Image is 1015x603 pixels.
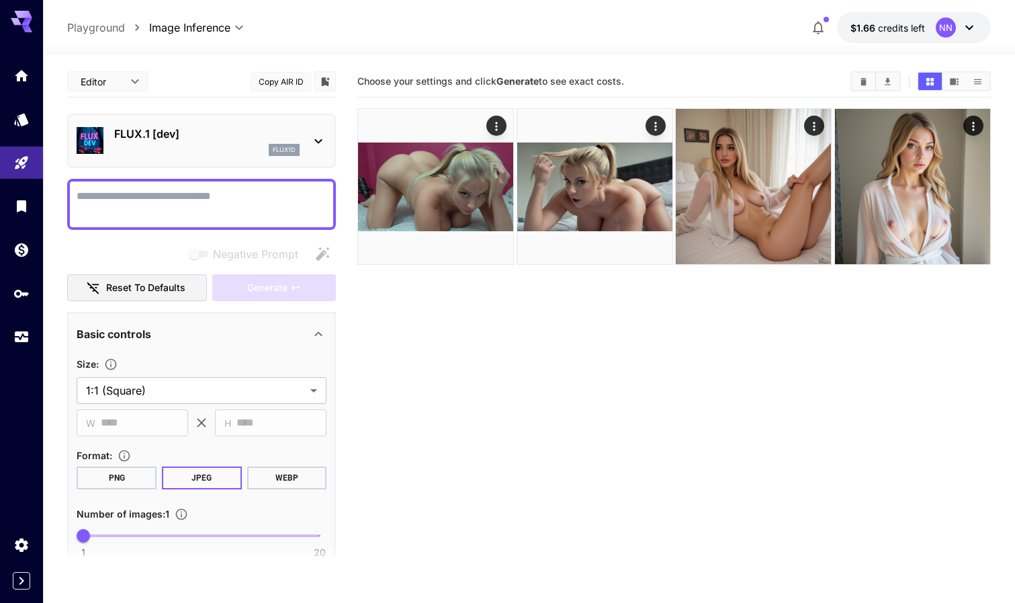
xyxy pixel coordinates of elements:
[852,73,875,90] button: Clear Images
[149,19,230,36] span: Image Inference
[13,198,30,214] div: Library
[850,71,901,91] div: Clear ImagesDownload All
[67,274,207,302] button: Reset to defaults
[77,318,326,350] div: Basic controls
[77,120,326,161] div: FLUX.1 [dev]flux1d
[13,155,30,171] div: Playground
[99,358,123,371] button: Adjust the dimensions of the generated image by specifying its width and height in pixels, or sel...
[77,467,157,489] button: PNG
[966,73,989,90] button: Show images in list view
[112,449,136,463] button: Choose the file format for the output image.
[162,467,242,489] button: JPEG
[13,285,30,302] div: API Keys
[169,508,193,521] button: Specify how many images to generate in a single request. Each image generation will be charged se...
[13,572,30,590] button: Expand sidebar
[646,116,666,136] div: Actions
[67,19,125,36] a: Playground
[67,19,149,36] nav: breadcrumb
[81,75,122,89] span: Editor
[114,126,300,142] p: FLUX.1 [dev]
[917,71,991,91] div: Show images in grid viewShow images in video viewShow images in list view
[213,246,298,262] span: Negative Prompt
[77,508,169,520] span: Number of images : 1
[876,73,899,90] button: Download All
[224,415,231,431] span: H
[517,109,672,264] img: 2Q==
[86,415,95,431] span: W
[13,111,30,128] div: Models
[273,145,296,155] p: flux1d
[358,109,513,264] img: 9k=
[963,116,983,136] div: Actions
[837,12,991,43] button: $1.6609NN
[918,73,942,90] button: Show images in grid view
[251,72,311,91] button: Copy AIR ID
[319,73,331,89] button: Add to library
[13,241,30,258] div: Wallet
[186,245,309,262] span: Negative prompts are not compatible with the selected model.
[357,75,624,87] span: Choose your settings and click to see exact costs.
[850,22,878,34] span: $1.66
[77,358,99,370] span: Size :
[942,73,966,90] button: Show images in video view
[676,109,831,264] img: 9k=
[77,326,151,342] p: Basic controls
[86,383,305,399] span: 1:1 (Square)
[835,109,990,264] img: 2Q==
[496,75,539,87] b: Generate
[13,536,30,553] div: Settings
[804,116,824,136] div: Actions
[13,67,30,84] div: Home
[247,467,327,489] button: WEBP
[486,116,506,136] div: Actions
[13,329,30,346] div: Usage
[850,21,925,35] div: $1.6609
[77,450,112,461] span: Format :
[936,17,956,38] div: NN
[878,22,925,34] span: credits left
